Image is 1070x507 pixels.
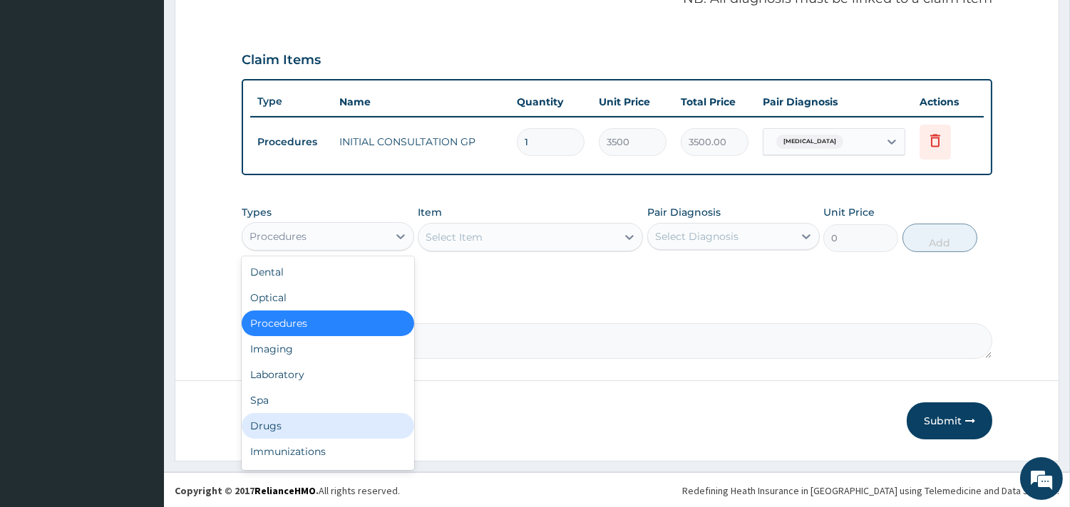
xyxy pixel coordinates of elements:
[756,88,912,116] th: Pair Diagnosis
[250,88,332,115] th: Type
[250,229,307,244] div: Procedures
[74,80,240,98] div: Chat with us now
[418,205,442,219] label: Item
[242,259,414,285] div: Dental
[823,205,875,219] label: Unit Price
[592,88,674,116] th: Unit Price
[674,88,756,116] th: Total Price
[175,484,319,497] strong: Copyright © 2017 .
[242,439,414,464] div: Immunizations
[242,303,992,315] label: Comment
[655,229,739,244] div: Select Diagnosis
[912,88,984,116] th: Actions
[682,484,1059,498] div: Redefining Heath Insurance in [GEOGRAPHIC_DATA] using Telemedicine and Data Science!
[250,129,332,155] td: Procedures
[234,7,268,41] div: Minimize live chat window
[242,285,414,310] div: Optical
[776,135,843,149] span: [MEDICAL_DATA]
[332,88,510,116] th: Name
[510,88,592,116] th: Quantity
[242,387,414,413] div: Spa
[242,310,414,336] div: Procedures
[647,205,721,219] label: Pair Diagnosis
[26,71,58,107] img: d_794563401_company_1708531726252_794563401
[254,484,316,497] a: RelianceHMO
[902,224,977,252] button: Add
[242,413,414,439] div: Drugs
[426,230,483,244] div: Select Item
[83,159,197,303] span: We're online!
[907,402,992,439] button: Submit
[242,207,272,219] label: Types
[242,336,414,362] div: Imaging
[242,53,321,68] h3: Claim Items
[242,362,414,387] div: Laboratory
[7,347,272,397] textarea: Type your message and hit 'Enter'
[332,127,510,156] td: INITIAL CONSULTATION GP
[242,464,414,490] div: Others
